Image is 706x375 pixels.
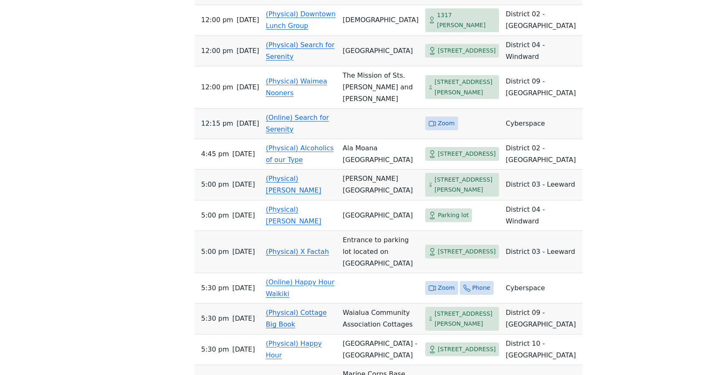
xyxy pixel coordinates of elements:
[266,309,327,328] a: (Physical) Cottage Big Book
[201,246,229,258] span: 5:00 PM
[232,313,255,324] span: [DATE]
[201,14,233,26] span: 12:00 PM
[266,278,334,298] a: (Online) Happy Hour Waikiki
[266,340,322,359] a: (Physical) Happy Hour
[266,144,334,164] a: (Physical) Alcoholics of our Type
[201,45,233,57] span: 12:00 PM
[438,246,496,257] span: [STREET_ADDRESS]
[437,10,496,30] span: 1317 [PERSON_NAME]
[201,118,233,129] span: 12:15 PM
[339,66,422,109] td: The Mission of Sts. [PERSON_NAME] and [PERSON_NAME]
[232,179,255,190] span: [DATE]
[201,179,229,190] span: 5:00 PM
[232,148,255,160] span: [DATE]
[339,304,422,334] td: Waialua Community Association Cottages
[438,344,496,355] span: [STREET_ADDRESS]
[201,313,229,324] span: 5:30 PM
[438,210,469,220] span: Parking lot
[502,5,582,36] td: District 02 - [GEOGRAPHIC_DATA]
[232,282,255,294] span: [DATE]
[201,210,229,221] span: 5:00 PM
[201,344,229,355] span: 5:30 PM
[201,282,229,294] span: 5:30 PM
[438,46,496,56] span: [STREET_ADDRESS]
[339,170,422,200] td: [PERSON_NAME][GEOGRAPHIC_DATA]
[232,344,255,355] span: [DATE]
[237,14,259,26] span: [DATE]
[232,210,255,221] span: [DATE]
[438,283,454,293] span: Zoom
[502,334,582,365] td: District 10 - [GEOGRAPHIC_DATA]
[266,175,321,194] a: (Physical) [PERSON_NAME]
[339,139,422,170] td: Ala Moana [GEOGRAPHIC_DATA]
[502,170,582,200] td: District 03 - Leeward
[434,77,496,97] span: [STREET_ADDRESS][PERSON_NAME]
[502,66,582,109] td: District 09 - [GEOGRAPHIC_DATA]
[339,231,422,273] td: Entrance to parking lot located on [GEOGRAPHIC_DATA]
[339,36,422,66] td: [GEOGRAPHIC_DATA]
[237,118,259,129] span: [DATE]
[339,334,422,365] td: [GEOGRAPHIC_DATA] - [GEOGRAPHIC_DATA]
[438,149,496,159] span: [STREET_ADDRESS]
[266,205,321,225] a: (Physical) [PERSON_NAME]
[502,109,582,139] td: Cyberspace
[266,248,329,256] a: (Physical) X Factah
[502,139,582,170] td: District 02 - [GEOGRAPHIC_DATA]
[434,175,496,195] span: [STREET_ADDRESS][PERSON_NAME]
[237,81,259,93] span: [DATE]
[434,309,496,329] span: [STREET_ADDRESS][PERSON_NAME]
[502,231,582,273] td: District 03 - Leeward
[201,81,233,93] span: 12:00 PM
[502,273,582,304] td: Cyberspace
[502,36,582,66] td: District 04 - Windward
[438,118,454,129] span: Zoom
[266,10,335,30] a: (Physical) Downtown Lunch Group
[502,200,582,231] td: District 04 - Windward
[266,41,335,61] a: (Physical) Search for Serenity
[232,246,255,258] span: [DATE]
[502,304,582,334] td: District 09 - [GEOGRAPHIC_DATA]
[237,45,259,57] span: [DATE]
[339,200,422,231] td: [GEOGRAPHIC_DATA]
[266,77,327,97] a: (Physical) Waimea Nooners
[266,114,329,133] a: (Online) Search for Serenity
[201,148,229,160] span: 4:45 PM
[472,283,490,293] span: Phone
[339,5,422,36] td: [DEMOGRAPHIC_DATA]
